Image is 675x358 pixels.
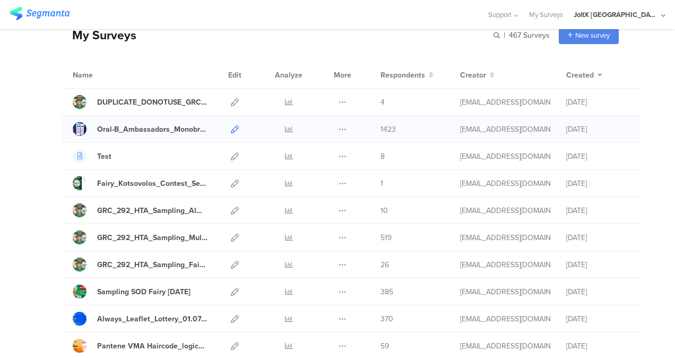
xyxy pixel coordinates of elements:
[62,26,136,44] div: My Surveys
[380,286,393,297] span: 385
[460,70,486,81] span: Creator
[574,10,659,20] div: JoltX [GEOGRAPHIC_DATA]
[566,259,630,270] div: [DATE]
[502,30,507,41] span: |
[73,203,207,217] a: GRC_292_HTA_Sampling_Always_Monobrand_Aug'25
[73,122,207,136] a: Oral-B_Ambassadors_Monobrand
[73,339,207,353] a: Pantene VMA Haircode_logic_OKTA_2
[73,149,111,163] a: Test
[73,70,136,81] div: Name
[73,258,207,271] a: GRC_292_HTA_Sampling_Fairy_Monobrand_Aug'25
[97,340,207,352] div: Pantene VMA Haircode_logic_OKTA_2
[566,205,630,216] div: [DATE]
[73,285,191,299] a: Sampling SOD Fairy [DATE]
[460,124,550,135] div: nikolopoulos.j@pg.com
[97,313,207,325] div: Always_Leaflet_Lottery_01.07.2025-31.12.2025-Okta
[380,259,389,270] span: 26
[566,178,630,189] div: [DATE]
[460,70,495,81] button: Creator
[460,259,550,270] div: gheorghe.a.4@pg.com
[97,124,207,135] div: Oral-B_Ambassadors_Monobrand
[460,232,550,243] div: gheorghe.a.4@pg.com
[97,259,207,270] div: GRC_292_HTA_Sampling_Fairy_Monobrand_Aug'25
[97,178,207,189] div: Fairy_Kotsovolos_Contest_Sept25
[97,232,207,243] div: GRC_292_HTA_Sampling_Multibrand_Aug'25
[73,95,207,109] a: DUPLICATE_DONOTUSE_GRC_292_HTA_Sampling_Fairy_Monobrand_Aug'25
[566,124,630,135] div: [DATE]
[509,30,550,41] span: 467 Surveys
[73,312,207,326] a: Always_Leaflet_Lottery_01.07.2025-31.12.2025-Okta
[460,205,550,216] div: gheorghe.a.4@pg.com
[380,97,385,108] span: 4
[380,124,396,135] span: 1423
[10,7,70,20] img: segmanta logo
[380,178,383,189] span: 1
[331,62,354,88] div: More
[380,340,389,352] span: 59
[380,205,388,216] span: 10
[575,30,610,40] span: New survey
[460,178,550,189] div: betbeder.mb@pg.com
[97,97,207,108] div: DUPLICATE_DONOTUSE_GRC_292_HTA_Sampling_Fairy_Monobrand_Aug'25
[97,151,111,162] div: Test
[380,70,425,81] span: Respondents
[223,62,246,88] div: Edit
[460,340,550,352] div: baroutis.db@pg.com
[566,286,630,297] div: [DATE]
[488,10,512,20] span: Support
[566,151,630,162] div: [DATE]
[460,313,550,325] div: betbeder.mb@pg.com
[566,70,594,81] span: Created
[566,97,630,108] div: [DATE]
[566,340,630,352] div: [DATE]
[460,151,550,162] div: support@segmanta.com
[97,205,207,216] div: GRC_292_HTA_Sampling_Always_Monobrand_Aug'25
[73,231,207,244] a: GRC_292_HTA_Sampling_Multibrand_Aug'25
[380,232,392,243] span: 519
[460,286,550,297] div: gheorghe.a.4@pg.com
[566,70,602,81] button: Created
[380,151,385,162] span: 8
[460,97,550,108] div: gheorghe.a.4@pg.com
[566,313,630,325] div: [DATE]
[380,70,434,81] button: Respondents
[97,286,191,297] div: Sampling SOD Fairy Aug'25
[380,313,393,325] span: 370
[273,62,305,88] div: Analyze
[566,232,630,243] div: [DATE]
[73,176,207,190] a: Fairy_Kotsovolos_Contest_Sept25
